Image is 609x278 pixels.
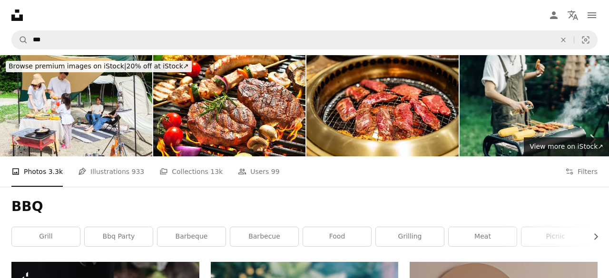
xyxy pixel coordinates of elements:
a: meat [449,227,517,246]
button: Filters [565,156,598,187]
span: 13k [210,166,223,177]
button: Search Unsplash [12,31,28,49]
button: Visual search [574,31,597,49]
button: Clear [553,31,574,49]
a: barbecue [230,227,298,246]
a: Users 99 [238,156,280,187]
span: 99 [271,166,280,177]
img: Grill [153,55,305,156]
a: picnic [521,227,589,246]
a: barbeque [157,227,226,246]
span: 20% off at iStock ↗ [9,62,189,70]
a: grill [12,227,80,246]
span: View more on iStock ↗ [530,143,603,150]
button: scroll list to the right [587,227,598,246]
button: Language [563,6,582,25]
a: Collections 13k [159,156,223,187]
a: Next [576,94,609,185]
h1: BBQ [11,198,598,215]
span: Browse premium images on iStock | [9,62,126,70]
img: Japanese style beef barbecue "Yakiniku" in a restaurant [306,55,459,156]
a: grilling [376,227,444,246]
a: Illustrations 933 [78,156,144,187]
a: bbq party [85,227,153,246]
a: Log in / Sign up [544,6,563,25]
button: Menu [582,6,601,25]
a: food [303,227,371,246]
a: View more on iStock↗ [524,137,609,156]
span: 933 [132,166,145,177]
form: Find visuals sitewide [11,30,598,49]
a: Home — Unsplash [11,10,23,21]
